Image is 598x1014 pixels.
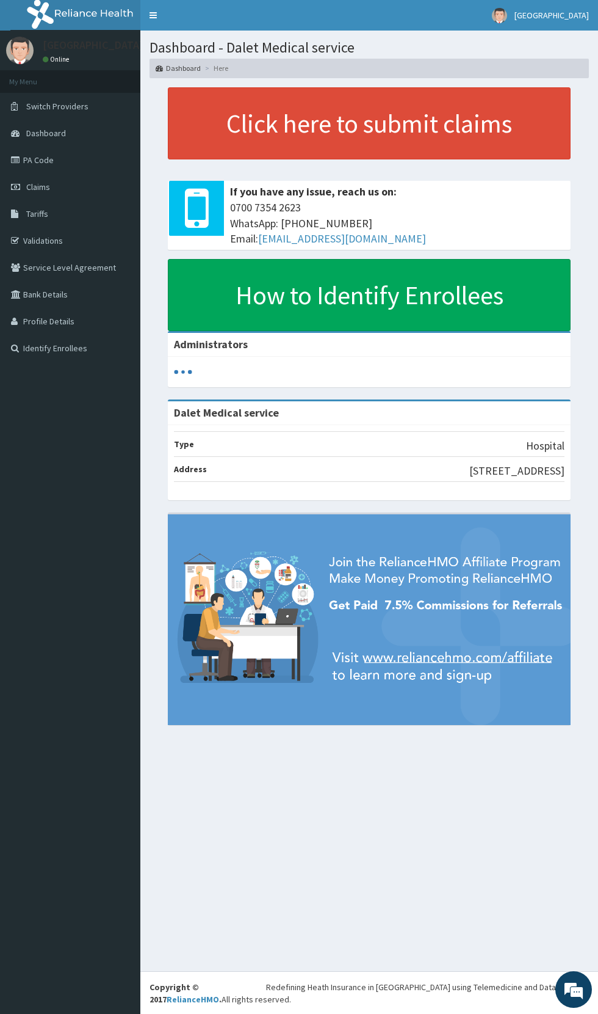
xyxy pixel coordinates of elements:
b: Administrators [174,337,248,351]
strong: Dalet Medical service [174,406,279,420]
span: 0700 7354 2623 WhatsApp: [PHONE_NUMBER] Email: [230,200,564,247]
b: Type [174,439,194,450]
a: Click here to submit claims [168,87,571,159]
a: RelianceHMO [167,994,219,1005]
div: Redefining Heath Insurance in [GEOGRAPHIC_DATA] using Telemedicine and Data Science! [266,981,589,993]
img: User Image [6,37,34,64]
img: User Image [492,8,507,23]
span: Claims [26,181,50,192]
span: Dashboard [26,128,66,139]
span: [GEOGRAPHIC_DATA] [514,10,589,21]
a: [EMAIL_ADDRESS][DOMAIN_NAME] [258,232,426,246]
h1: Dashboard - Dalet Medical service [149,40,589,56]
b: Address [174,464,207,475]
li: Here [202,63,228,73]
svg: audio-loading [174,363,192,381]
a: How to Identify Enrollees [168,259,571,331]
strong: Copyright © 2017 . [149,982,222,1005]
span: Tariffs [26,208,48,219]
p: Hospital [526,438,564,454]
b: If you have any issue, reach us on: [230,184,397,199]
p: [GEOGRAPHIC_DATA] [43,40,143,51]
a: Dashboard [156,63,201,73]
img: provider-team-banner.png [168,514,571,725]
span: Switch Providers [26,101,88,112]
p: [STREET_ADDRESS] [469,463,564,479]
a: Online [43,55,72,64]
